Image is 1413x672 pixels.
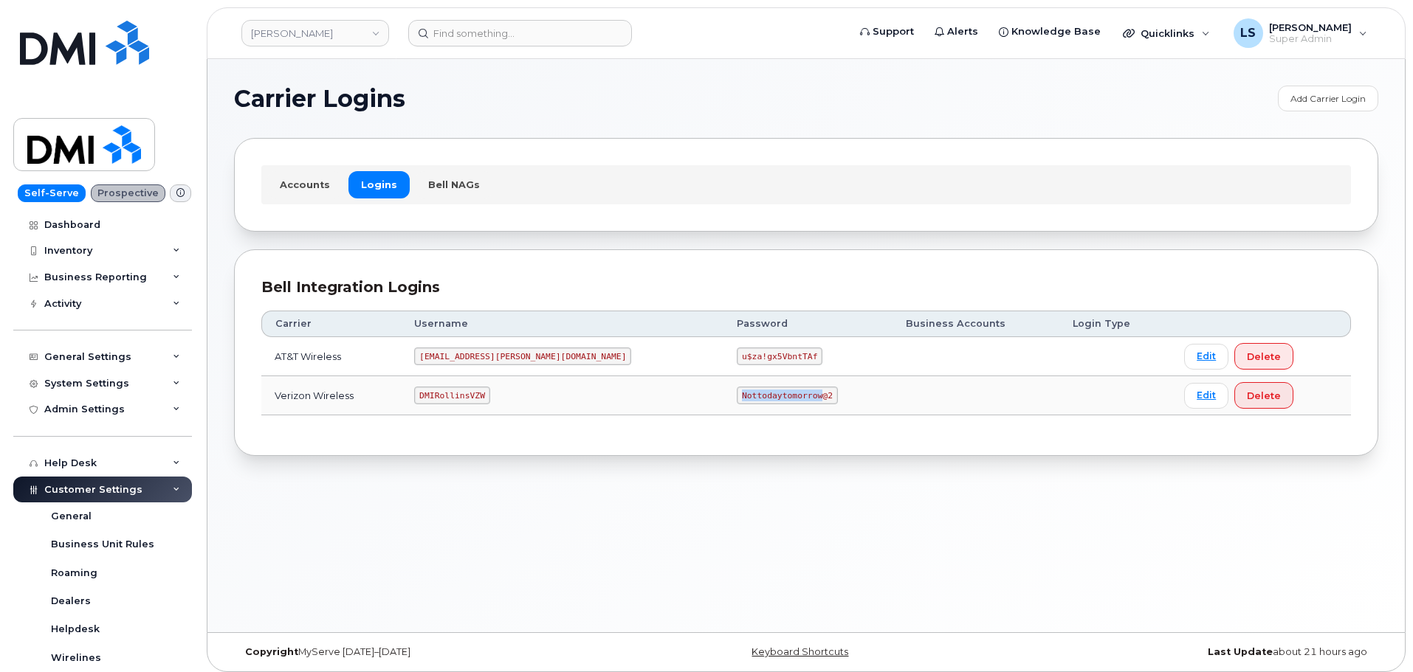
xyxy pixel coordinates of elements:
[234,646,616,658] div: MyServe [DATE]–[DATE]
[1278,86,1378,111] a: Add Carrier Login
[1247,350,1281,364] span: Delete
[414,347,631,365] code: [EMAIL_ADDRESS][PERSON_NAME][DOMAIN_NAME]
[261,277,1351,298] div: Bell Integration Logins
[414,387,489,404] code: DMIRollinsVZW
[1234,382,1293,409] button: Delete
[1184,383,1228,409] a: Edit
[1247,389,1281,403] span: Delete
[245,646,298,657] strong: Copyright
[261,337,401,376] td: AT&T Wireless
[401,311,723,337] th: Username
[234,88,405,110] span: Carrier Logins
[1059,311,1171,337] th: Login Type
[893,311,1060,337] th: Business Accounts
[752,646,848,657] a: Keyboard Shortcuts
[416,171,492,198] a: Bell NAGs
[261,311,401,337] th: Carrier
[348,171,410,198] a: Logins
[1184,344,1228,370] a: Edit
[737,347,822,365] code: u$za!gx5VbntTAf
[1234,343,1293,370] button: Delete
[737,387,837,404] code: Nottodaytomorrow@2
[267,171,343,198] a: Accounts
[997,646,1378,658] div: about 21 hours ago
[1208,646,1273,657] strong: Last Update
[261,376,401,415] td: Verizon Wireless
[723,311,892,337] th: Password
